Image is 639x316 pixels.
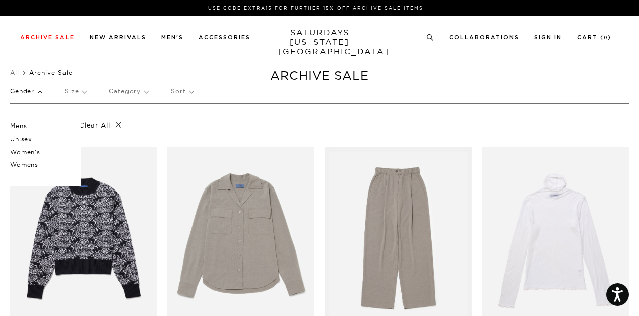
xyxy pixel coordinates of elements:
[278,28,361,56] a: SATURDAYS[US_STATE][GEOGRAPHIC_DATA]
[10,80,42,103] p: Gender
[161,35,183,40] a: Men's
[171,80,193,103] p: Sort
[109,80,148,103] p: Category
[90,35,146,40] a: New Arrivals
[10,69,19,76] a: All
[449,35,519,40] a: Collaborations
[20,35,75,40] a: Archive Sale
[10,133,71,146] p: Unisex
[577,35,611,40] a: Cart (0)
[29,69,73,76] span: Archive Sale
[534,35,562,40] a: Sign In
[10,146,71,159] p: Women's
[65,80,86,103] p: Size
[10,158,71,171] p: Womens
[10,119,71,133] p: Mens
[75,116,126,134] p: Clear All
[24,4,607,12] p: Use Code EXTRA15 for Further 15% Off Archive Sale Items
[199,35,250,40] a: Accessories
[604,36,608,40] small: 0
